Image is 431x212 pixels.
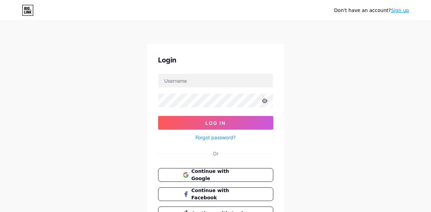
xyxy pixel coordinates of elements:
[191,168,248,182] span: Continue with Google
[391,8,409,13] a: Sign up
[158,55,273,65] div: Login
[158,116,273,130] button: Log In
[158,187,273,201] button: Continue with Facebook
[205,120,226,126] span: Log In
[334,7,409,14] div: Don't have an account?
[191,187,248,201] span: Continue with Facebook
[213,150,218,157] div: Or
[158,74,273,87] input: Username
[195,134,236,141] a: Forgot password?
[158,168,273,182] button: Continue with Google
